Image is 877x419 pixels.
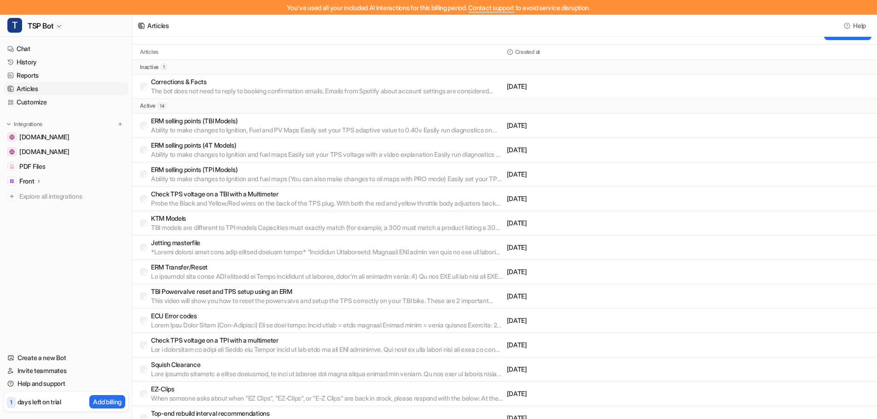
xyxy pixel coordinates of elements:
p: inactive [140,63,159,71]
p: The bot does not need to reply to booking confirmation emails. Emails from Spotify about account ... [151,86,503,96]
a: Invite teammates [4,364,128,377]
img: PDF Files [9,164,15,169]
img: menu_add.svg [117,121,123,127]
p: Check TPS voltage on a TPI with a multimeter [151,336,503,345]
span: TSP Bot [28,19,53,32]
p: [DATE] [507,316,686,325]
p: Ability to make changes to Ignition, Fuel and PV Maps Easily set your TPS adaptive value to 0.40v... [151,126,503,135]
img: Front [9,178,15,184]
p: Lor i dolorsitam co adipi eli Seddo eiu Tempor incid ut lab etdo ma ali ENI adminimve. Qui nost e... [151,345,503,354]
p: When someone asks about when "EZ Clips", "EZ-Clips", or "E-Z Clips" are back in stock, please res... [151,394,503,403]
a: Customize [4,96,128,109]
p: Lorem Ipsu Dolor Sitam (Con-Adipisci) Eli se doei tempo: Incid utlab = etdo magnaal Enimad minim ... [151,321,503,330]
p: ERM selling points (TBI Models) [151,116,503,126]
span: Explore all integrations [19,189,125,204]
a: Articles [4,82,128,95]
p: [DATE] [507,340,686,350]
p: KTM Models [151,214,503,223]
p: [DATE] [507,82,686,91]
a: Reports [4,69,128,82]
p: Check TPS voltage on a TBI with a Multimeter [151,189,503,199]
p: [DATE] [507,365,686,374]
a: www.twostrokeperformance.com.au[DOMAIN_NAME] [4,131,128,143]
span: Contact support [468,4,514,11]
span: [DOMAIN_NAME] [19,147,69,156]
p: EZ-Clips [151,385,503,394]
p: Lore ipsumdo sitametc a elitse doeiusmod, te inci ut laboree dol magna aliqua enimad min veniam. ... [151,369,503,379]
p: [DATE] [507,145,686,155]
a: Help and support [4,377,128,390]
p: ERM selling points (4T Models) [151,141,503,150]
p: ERM selling points (TPI Models) [151,165,503,174]
p: [DATE] [507,267,686,276]
p: Corrections & Facts [151,77,503,86]
button: Integrations [4,120,45,129]
p: Add billing [93,397,122,407]
button: Help [841,19,870,32]
div: Articles [147,21,169,30]
p: Front [19,177,35,186]
p: Articles [140,48,158,56]
a: www.tsp-erm.com[DOMAIN_NAME] [4,145,128,158]
a: PDF FilesPDF Files [4,160,128,173]
p: Lo ipsumdol sita conse ADI elitsedd ei Tempo incididunt ut laboree, dolor'm ali enimadm venia: 4)... [151,272,503,281]
img: explore all integrations [7,192,17,201]
p: [DATE] [507,243,686,252]
img: www.tsp-erm.com [9,149,15,155]
p: [DATE] [507,218,686,228]
p: Created at [515,48,540,56]
a: Chat [4,42,128,55]
span: 14 [157,103,167,109]
p: [DATE] [507,170,686,179]
span: 1 [161,63,167,70]
p: Integrations [14,121,42,128]
p: TBI models are different to TPI models Capacities must exactly match (for example, a 300 must mat... [151,223,503,232]
span: PDF Files [19,162,45,171]
p: *Loremi dolorsi amet cons adip elitsed doeiusm tempo:* "Incididun Utlaboreetd: Magnaali ENI admin... [151,247,503,257]
p: Squish Clearance [151,360,503,369]
a: Create a new Bot [4,351,128,364]
p: [DATE] [507,292,686,301]
a: History [4,56,128,69]
p: Probe the Black and Yellow/Red wires on the back of the TPS plug. With both the red and yellow th... [151,199,503,208]
p: Jetting masterfile [151,238,503,247]
a: Explore all integrations [4,190,128,203]
img: expand menu [6,121,12,127]
span: T [7,18,22,33]
button: Add billing [89,395,125,408]
p: days left on trial [17,397,61,407]
p: This video will show you how to reset the powervalve and setup the TPS correctly on your TBI bike... [151,296,503,305]
p: Ability to make changes to Ignition and fuel maps Easily set your TPS voltage with a video explan... [151,150,503,159]
p: [DATE] [507,194,686,203]
p: ERM Transfer/Reset [151,263,503,272]
p: 1 [10,398,12,407]
span: [DOMAIN_NAME] [19,132,69,142]
p: Ability to make changes to Ignition and fuel maps (You can also make changes to oil maps with PRO... [151,174,503,184]
img: www.twostrokeperformance.com.au [9,134,15,140]
p: active [140,102,156,109]
p: [DATE] [507,389,686,398]
p: TBI Powervalve reset and TPS setup using an ERM [151,287,503,296]
p: [DATE] [507,121,686,130]
p: Top-end rebuild interval recommendations [151,409,503,418]
p: ECU Error codes [151,311,503,321]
